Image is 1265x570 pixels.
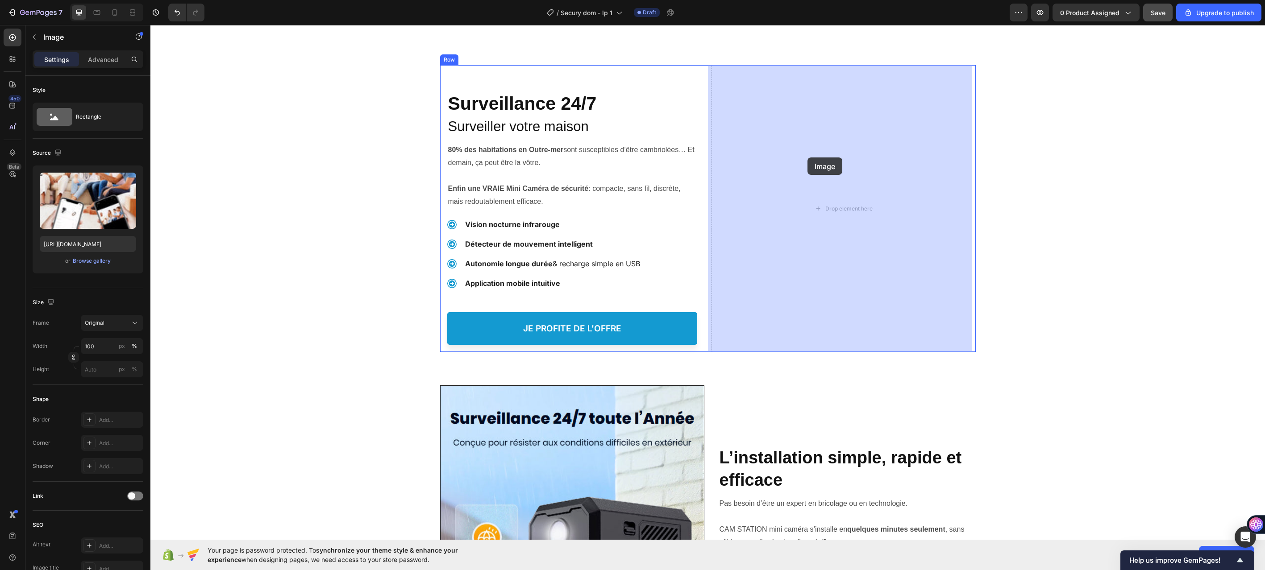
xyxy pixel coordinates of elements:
[33,416,50,424] div: Border
[33,147,63,159] div: Source
[99,463,141,471] div: Add...
[1060,8,1119,17] span: 0 product assigned
[117,364,127,375] button: %
[40,236,136,252] input: https://example.com/image.jpg
[7,163,21,170] div: Beta
[1129,555,1245,566] button: Show survey - Help us improve GemPages!
[40,173,136,229] img: preview-image
[1053,4,1140,21] button: 0 product assigned
[1199,546,1254,564] button: Allow access
[99,542,141,550] div: Add...
[119,365,125,373] div: px
[129,341,140,351] button: px
[561,8,612,17] span: Secury dom - lp 1
[33,365,49,373] label: Height
[1143,4,1173,21] button: Save
[33,492,43,500] div: Link
[81,338,143,354] input: px%
[643,8,656,17] span: Draft
[33,395,49,403] div: Shape
[44,55,69,64] p: Settings
[72,256,111,265] button: Browse gallery
[1184,8,1254,17] div: Upgrade to publish
[4,4,67,21] button: 7
[8,95,21,102] div: 450
[81,315,143,331] button: Original
[150,25,1265,540] iframe: Design area
[33,462,53,470] div: Shadow
[73,257,111,265] div: Browse gallery
[557,8,559,17] span: /
[1151,9,1165,17] span: Save
[81,361,143,377] input: px%
[208,546,458,563] span: synchronize your theme style & enhance your experience
[119,342,125,350] div: px
[208,545,493,564] span: Your page is password protected. To when designing pages, we need access to your store password.
[132,342,137,350] div: %
[129,364,140,375] button: px
[33,86,46,94] div: Style
[33,297,56,309] div: Size
[1235,526,1256,548] div: Open Intercom Messenger
[1129,556,1235,565] span: Help us improve GemPages!
[43,32,119,42] p: Image
[99,439,141,447] div: Add...
[58,7,62,18] p: 7
[76,107,130,127] div: Rectangle
[33,439,50,447] div: Corner
[33,342,47,350] label: Width
[85,319,104,327] span: Original
[132,365,137,373] div: %
[33,521,43,529] div: SEO
[99,416,141,424] div: Add...
[33,319,49,327] label: Frame
[1176,4,1261,21] button: Upgrade to publish
[168,4,204,21] div: Undo/Redo
[117,341,127,351] button: %
[65,256,71,266] span: or
[88,55,118,64] p: Advanced
[33,541,50,549] div: Alt text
